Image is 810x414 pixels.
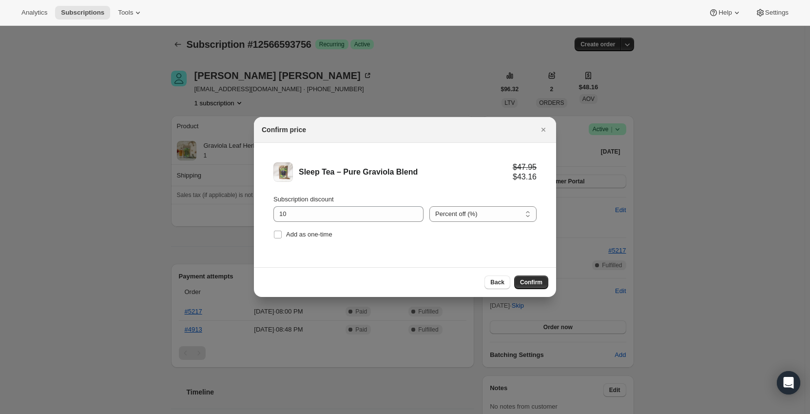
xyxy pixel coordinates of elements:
button: Confirm [514,276,548,289]
div: $47.95 [513,162,537,172]
button: Help [703,6,747,20]
span: Help [718,9,732,17]
button: Tools [112,6,149,20]
button: Analytics [16,6,53,20]
div: $43.16 [513,172,537,182]
button: Back [484,276,510,289]
button: Close [537,123,550,137]
span: Add as one-time [286,231,332,238]
span: Back [490,278,504,286]
img: Sleep Tea – Pure Graviola Blend [273,162,293,182]
h2: Confirm price [262,125,306,135]
span: Subscriptions [61,9,104,17]
span: Settings [765,9,789,17]
button: Subscriptions [55,6,110,20]
span: Analytics [21,9,47,17]
div: Sleep Tea – Pure Graviola Blend [299,167,513,177]
span: Subscription discount [273,196,334,203]
button: Settings [750,6,794,20]
span: Tools [118,9,133,17]
span: Confirm [520,278,542,286]
div: Open Intercom Messenger [777,371,800,394]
